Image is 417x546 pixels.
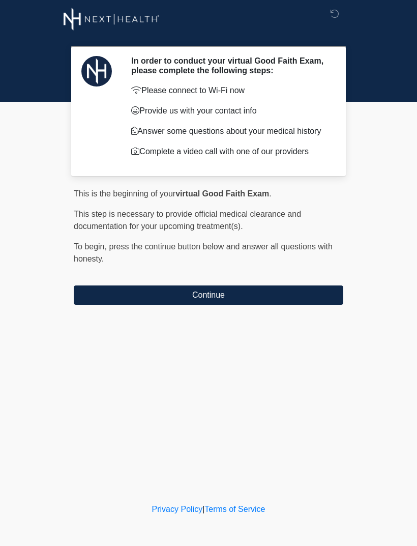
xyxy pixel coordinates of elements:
a: Privacy Policy [152,505,203,513]
span: press the continue button below and answer all questions with honesty. [74,242,333,263]
span: . [269,189,271,198]
span: To begin, [74,242,109,251]
button: Continue [74,285,343,305]
img: Next-Health Montecito Logo [64,8,160,31]
img: Agent Avatar [81,56,112,87]
strong: virtual Good Faith Exam [175,189,269,198]
span: This step is necessary to provide official medical clearance and documentation for your upcoming ... [74,210,301,231]
p: Provide us with your contact info [131,105,328,117]
span: This is the beginning of your [74,189,175,198]
p: Complete a video call with one of our providers [131,146,328,158]
p: Please connect to Wi-Fi now [131,84,328,97]
h2: In order to conduct your virtual Good Faith Exam, please complete the following steps: [131,56,328,75]
a: | [202,505,204,513]
a: Terms of Service [204,505,265,513]
p: Answer some questions about your medical history [131,125,328,137]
